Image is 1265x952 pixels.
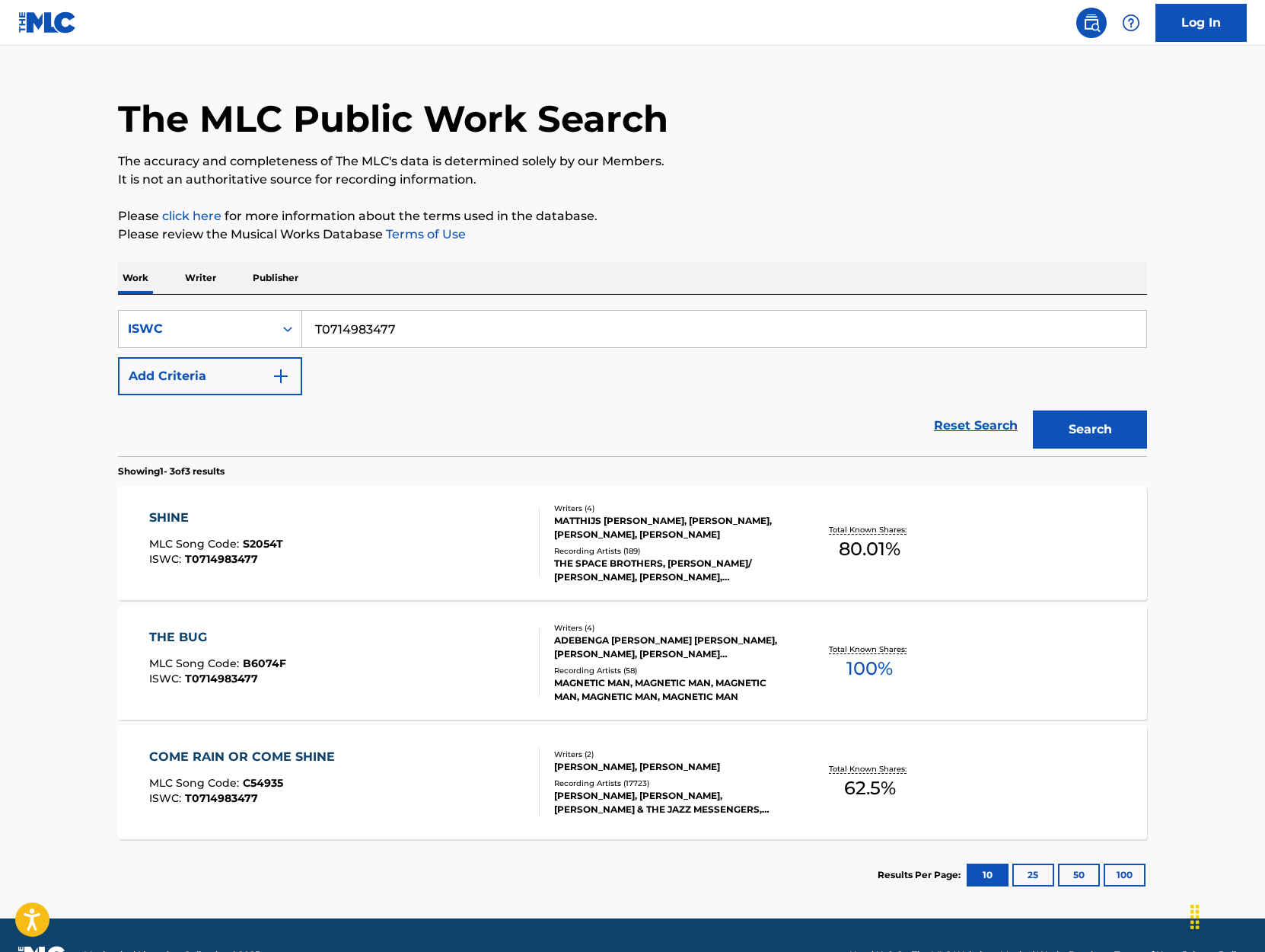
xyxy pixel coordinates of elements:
button: 10 [967,864,1008,887]
div: Writers ( 4 ) [554,503,784,514]
a: Log In [1155,4,1247,42]
a: Reset Search [926,409,1025,442]
span: MLC Song Code : [149,537,243,551]
p: Results Per Page: [878,868,964,882]
div: THE SPACE BROTHERS, [PERSON_NAME]/ [PERSON_NAME], [PERSON_NAME], [PERSON_NAME], [PERSON_NAME], TH... [554,557,784,584]
span: S2054T [243,537,283,551]
div: THE BUG [149,628,286,647]
button: 50 [1058,864,1100,887]
p: Total Known Shares: [829,644,910,655]
p: The accuracy and completeness of The MLC's data is determined solely by our Members. [118,152,1147,171]
p: Showing 1 - 3 of 3 results [118,465,225,478]
p: It is not an authoritative source for recording information. [118,171,1147,189]
iframe: Chat Widget [1189,879,1265,952]
a: Public Search [1076,8,1107,38]
span: B6074F [243,656,286,670]
span: ISWC : [149,672,185,685]
div: Recording Artists ( 189 ) [554,545,784,557]
div: COME RAIN OR COME SHINE [149,748,343,766]
div: Help [1116,8,1146,38]
span: MLC Song Code : [149,776,243,790]
div: SHINE [149,509,283,527]
button: 25 [1012,864,1054,887]
span: 100 % [846,655,893,682]
div: Recording Artists ( 58 ) [554,665,784,676]
img: search [1082,14,1101,32]
span: 62.5 % [844,775,896,802]
h1: The MLC Public Work Search [118,96,668,142]
span: T0714983477 [185,672,258,685]
div: Drag [1183,894,1207,940]
div: [PERSON_NAME], [PERSON_NAME], [PERSON_NAME] & THE JAZZ MESSENGERS, [PERSON_NAME], [PERSON_NAME] [554,789,784,816]
span: 80.01 % [839,535,900,563]
div: MATTHIJS [PERSON_NAME], [PERSON_NAME], [PERSON_NAME], [PERSON_NAME] [554,514,784,541]
button: 100 [1104,864,1146,887]
p: Please for more information about the terms used in the database. [118,207,1147,225]
p: Total Known Shares: [829,763,910,775]
div: MAGNETIC MAN, MAGNETIC MAN, MAGNETIC MAN, MAGNETIC MAN, MAGNETIC MAN [554,676,784,704]
span: C54935 [243,776,283,790]
a: SHINEMLC Song Code:S2054TISWC:T0714983477Writers (4)MATTHIJS [PERSON_NAME], [PERSON_NAME], [PERSO... [118,486,1147,600]
button: Add Criteria [118,357,302,395]
div: [PERSON_NAME], [PERSON_NAME] [554,760,784,774]
form: Search Form [118,310,1147,456]
p: Work [118,262,153,294]
p: Please review the Musical Works Database [118,225,1147,244]
span: T0714983477 [185,552,258,566]
div: Writers ( 2 ) [554,749,784,760]
span: ISWC : [149,791,185,805]
p: Total Known Shares: [829,524,910,535]
p: Publisher [248,262,303,294]
button: Search [1033,411,1147,449]
a: click here [162,209,221,223]
img: help [1122,14,1140,32]
div: Writers ( 4 ) [554,622,784,634]
span: MLC Song Code : [149,656,243,670]
img: MLC Logo [18,11,77,34]
span: T0714983477 [185,791,258,805]
div: Recording Artists ( 17723 ) [554,778,784,789]
p: Writer [180,262,221,294]
img: 9d2ae6d4665cec9f34b9.svg [272,367,290,385]
a: Terms of Use [383,227,466,241]
span: ISWC : [149,552,185,566]
a: COME RAIN OR COME SHINEMLC Song Code:C54935ISWC:T0714983477Writers (2)[PERSON_NAME], [PERSON_NAME... [118,725,1147,839]
a: THE BUGMLC Song Code:B6074FISWC:T0714983477Writers (4)ADEBENGA [PERSON_NAME] [PERSON_NAME], [PERS... [118,605,1147,720]
div: ISWC [128,320,265,338]
div: ADEBENGA [PERSON_NAME] [PERSON_NAME], [PERSON_NAME], [PERSON_NAME] [PERSON_NAME] [554,634,784,661]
